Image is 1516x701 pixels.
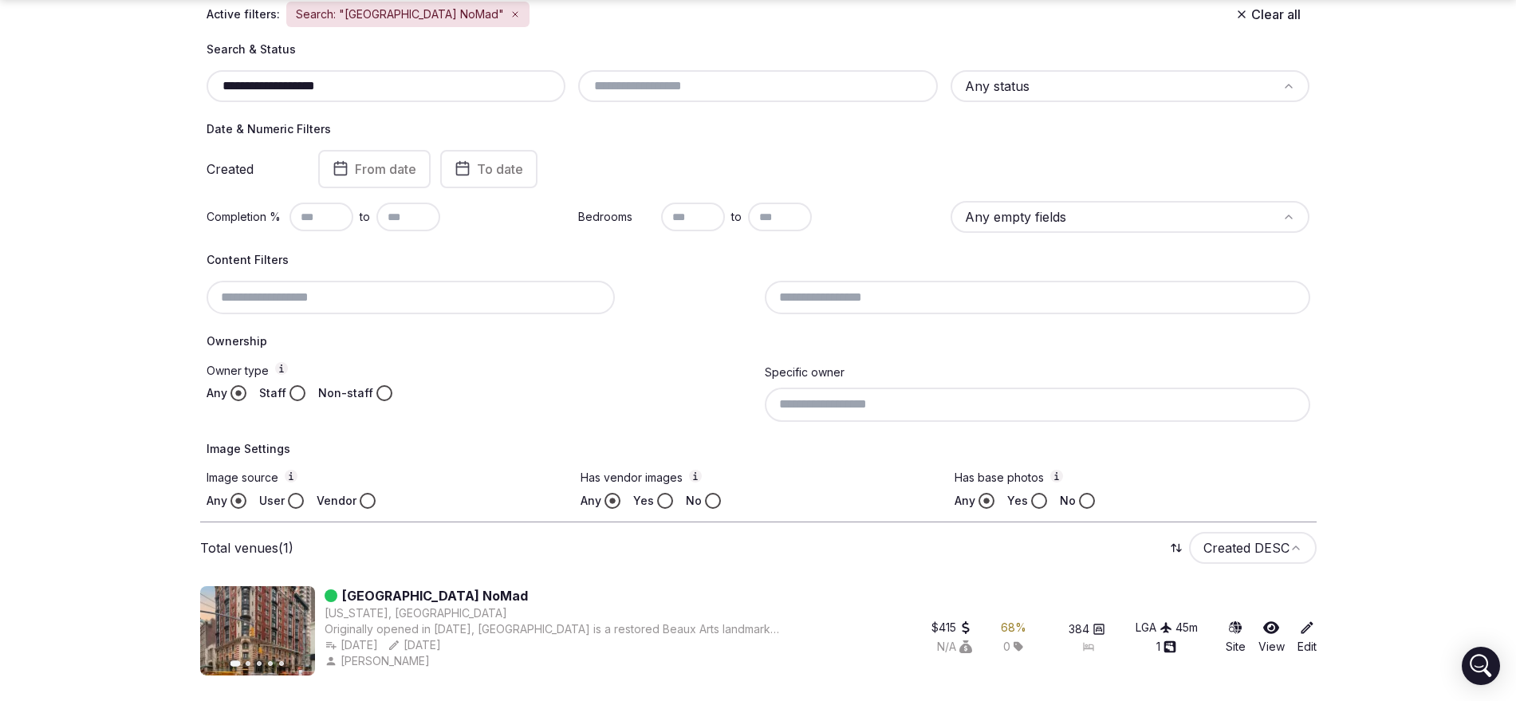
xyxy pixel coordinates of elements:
label: Vendor [317,493,356,509]
h4: Search & Status [207,41,1310,57]
button: Image source [285,470,297,482]
p: Total venues (1) [200,539,293,557]
button: Go to slide 3 [257,661,262,666]
label: No [686,493,702,509]
button: 1 [1156,639,1176,655]
label: Non-staff [318,385,373,401]
a: Site [1226,620,1246,655]
button: Owner type [275,362,288,375]
button: 45m [1175,620,1198,636]
label: Any [955,493,975,509]
button: To date [440,150,537,188]
div: Open Intercom Messenger [1462,647,1500,685]
label: Has base photos [955,470,1309,486]
button: [US_STATE], [GEOGRAPHIC_DATA] [325,605,507,621]
label: Image source [207,470,561,486]
label: User [259,493,285,509]
label: Created [207,163,296,175]
a: View [1258,620,1285,655]
button: Has vendor images [689,470,702,482]
button: Has base photos [1050,470,1063,482]
span: 0 [1003,639,1010,655]
button: Go to slide 1 [230,660,240,667]
button: [PERSON_NAME] [325,653,433,669]
label: No [1060,493,1076,509]
button: From date [318,150,431,188]
button: 384 [1069,621,1105,637]
img: Featured image for Hotel Seville NoMad [200,586,315,675]
button: [DATE] [325,637,378,653]
label: Specific owner [765,365,845,379]
h4: Image Settings [207,441,1310,457]
span: To date [477,161,523,177]
label: Any [207,493,227,509]
label: Has vendor images [581,470,935,486]
a: Edit [1297,620,1317,655]
button: [DATE] [388,637,441,653]
span: to [731,209,742,225]
label: Owner type [207,362,752,379]
label: Yes [1007,493,1028,509]
button: $415 [931,620,972,636]
label: Bedrooms [578,209,655,225]
button: Go to slide 4 [268,661,273,666]
div: Originally opened in [DATE], [GEOGRAPHIC_DATA] is a restored Beaux Arts landmark that celebrates ... [325,621,791,637]
label: Staff [259,385,286,401]
label: Yes [633,493,654,509]
button: LGA [1136,620,1172,636]
span: to [360,209,370,225]
div: 68 % [1001,620,1026,636]
h4: Date & Numeric Filters [207,121,1310,137]
button: 68% [1001,620,1026,636]
button: Go to slide 2 [246,661,250,666]
label: Any [581,493,601,509]
a: [GEOGRAPHIC_DATA] NoMad [342,586,528,605]
div: 45 m [1175,620,1198,636]
h4: Content Filters [207,252,1310,268]
span: From date [355,161,416,177]
button: Go to slide 5 [279,661,284,666]
label: Completion % [207,209,283,225]
label: Any [207,385,227,401]
span: 384 [1069,621,1089,637]
h4: Ownership [207,333,1310,349]
button: N/A [937,639,972,655]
